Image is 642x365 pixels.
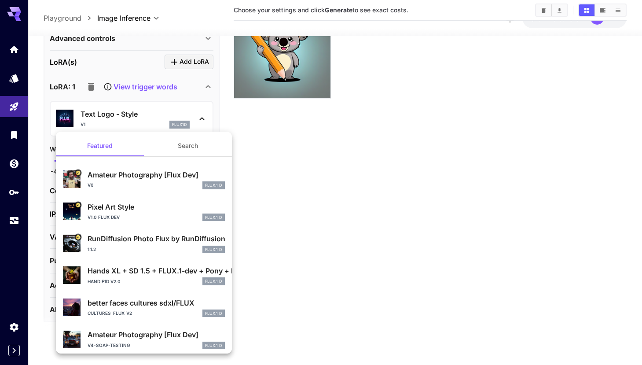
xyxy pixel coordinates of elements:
[88,278,121,285] p: Hand F1D v2.0
[88,233,225,244] p: RunDiffusion Photo Flux by RunDiffusion
[63,230,225,257] div: Certified Model – Vetted for best performance and includes a commercial license.RunDiffusion Phot...
[205,214,222,221] p: FLUX.1 D
[63,166,225,193] div: Certified Model – Vetted for best performance and includes a commercial license.Amateur Photograp...
[205,278,222,284] p: FLUX.1 D
[63,262,225,289] div: Hands XL + SD 1.5 + FLUX.1-dev + Pony + IllustriousHand F1D v2.0FLUX.1 D
[74,233,81,240] button: Certified Model – Vetted for best performance and includes a commercial license.
[88,310,132,317] p: cultures_flux_v2
[205,310,222,317] p: FLUX.1 D
[88,170,225,180] p: Amateur Photography [Flux Dev]
[74,201,81,208] button: Certified Model – Vetted for best performance and includes a commercial license.
[88,182,93,188] p: v6
[88,265,225,276] p: Hands XL + SD 1.5 + FLUX.1-dev + Pony + Illustrious
[63,326,225,353] div: Amateur Photography [Flux Dev]v4-soap-testingFLUX.1 D
[88,246,96,253] p: 1.1.2
[74,170,81,177] button: Certified Model – Vetted for best performance and includes a commercial license.
[205,343,222,349] p: FLUX.1 D
[88,342,130,349] p: v4-soap-testing
[88,329,225,340] p: Amateur Photography [Flux Dev]
[88,298,225,308] p: better faces cultures sdxl/FLUX
[205,247,222,253] p: FLUX.1 D
[88,214,120,221] p: v1.0 Flux Dev
[63,198,225,225] div: Certified Model – Vetted for best performance and includes a commercial license.Pixel Art Stylev1...
[205,182,222,188] p: FLUX.1 D
[56,135,144,156] button: Featured
[144,135,232,156] button: Search
[63,294,225,321] div: better faces cultures sdxl/FLUXcultures_flux_v2FLUX.1 D
[88,202,225,212] p: Pixel Art Style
